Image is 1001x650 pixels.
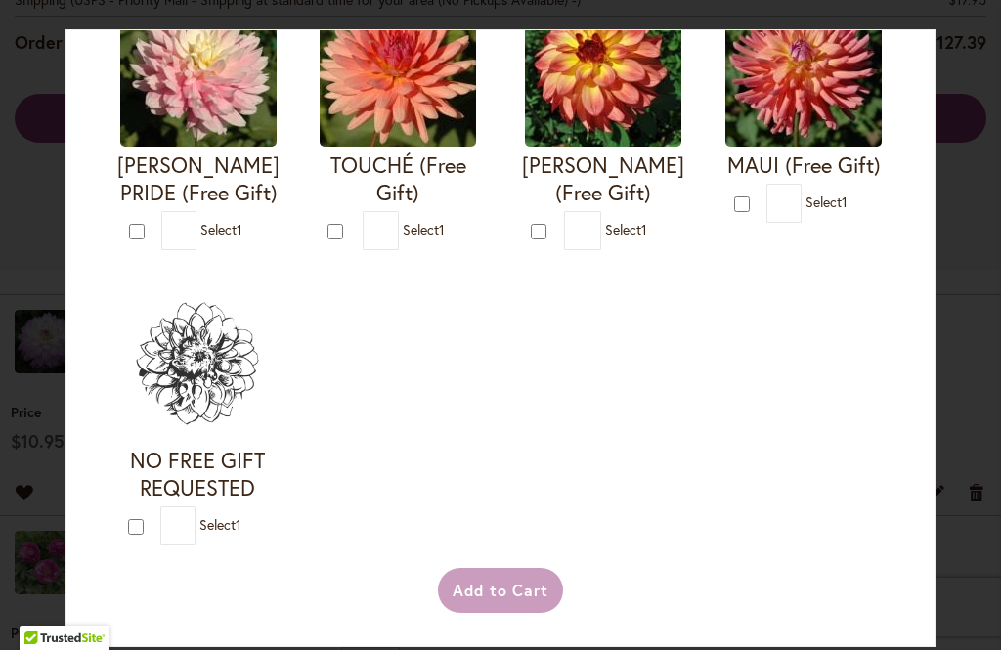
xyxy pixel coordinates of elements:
[842,193,848,211] span: 1
[313,152,483,206] h4: TOUCHÉ (Free Gift)
[805,193,848,211] span: Select
[117,447,278,501] h4: NO FREE GIFT REQUESTED
[237,220,242,238] span: 1
[200,220,242,238] span: Select
[723,152,884,179] h4: MAUI (Free Gift)
[641,220,647,238] span: 1
[439,220,445,238] span: 1
[199,515,241,534] span: Select
[518,152,688,206] h4: [PERSON_NAME] (Free Gift)
[15,581,69,635] iframe: Launch Accessibility Center
[605,220,647,238] span: Select
[403,220,445,238] span: Select
[236,515,241,534] span: 1
[119,285,276,442] img: NO FREE GIFT REQUESTED
[117,152,280,206] h4: [PERSON_NAME] PRIDE (Free Gift)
